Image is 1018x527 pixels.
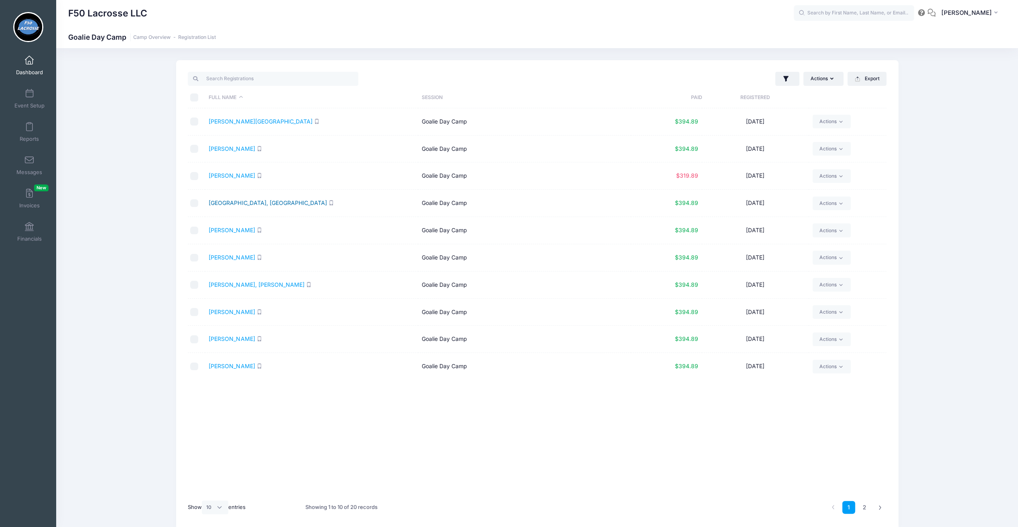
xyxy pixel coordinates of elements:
span: Event Setup [14,102,45,109]
td: [DATE] [702,217,808,244]
input: Search Registrations [188,72,358,85]
a: Actions [813,251,851,264]
td: Goalie Day Camp [418,162,631,190]
a: 1 [842,501,855,514]
a: Actions [813,278,851,292]
span: Financials [17,235,42,242]
i: SMS enabled [256,146,262,151]
h1: F50 Lacrosse LLC [68,4,147,22]
i: SMS enabled [256,363,262,369]
a: [PERSON_NAME][GEOGRAPHIC_DATA] [209,118,312,125]
a: Event Setup [10,85,49,113]
i: SMS enabled [256,227,262,233]
span: Invoices [19,202,40,209]
a: [PERSON_NAME] [209,145,255,152]
i: SMS enabled [256,336,262,341]
th: Registered: activate to sort column ascending [702,87,808,108]
td: Goalie Day Camp [418,353,631,380]
td: Goalie Day Camp [418,244,631,272]
span: New [34,184,49,191]
td: Goalie Day Camp [418,217,631,244]
th: Session: activate to sort column ascending [418,87,631,108]
input: Search by First Name, Last Name, or Email... [794,5,914,21]
a: [PERSON_NAME] [209,254,255,261]
td: Goalie Day Camp [418,136,631,163]
td: [DATE] [702,190,808,217]
span: $394.89 [675,308,698,315]
div: Showing 1 to 10 of 20 records [305,498,378,517]
td: [DATE] [702,136,808,163]
h1: Goalie Day Camp [68,33,216,41]
span: $394.89 [675,363,698,369]
a: Actions [813,142,851,156]
a: 2 [858,501,871,514]
a: Actions [813,115,851,128]
a: [PERSON_NAME] [209,363,255,369]
td: Goalie Day Camp [418,326,631,353]
th: Paid: activate to sort column ascending [631,87,702,108]
i: SMS enabled [314,119,319,124]
span: $394.89 [675,281,698,288]
td: [DATE] [702,353,808,380]
td: [DATE] [702,244,808,272]
span: [PERSON_NAME] [941,8,992,17]
i: SMS enabled [256,255,262,260]
select: Showentries [202,501,228,514]
a: Reports [10,118,49,146]
a: InvoicesNew [10,184,49,213]
td: [DATE] [702,299,808,326]
a: [PERSON_NAME] [209,335,255,342]
td: [DATE] [702,326,808,353]
a: [GEOGRAPHIC_DATA], [GEOGRAPHIC_DATA] [209,199,327,206]
a: Actions [813,332,851,346]
i: SMS enabled [328,200,333,205]
label: Show entries [188,501,246,514]
i: SMS enabled [256,173,262,178]
span: $394.89 [675,199,698,206]
a: Actions [813,197,851,210]
td: [DATE] [702,162,808,190]
span: $394.89 [675,254,698,261]
button: Export [847,72,886,85]
a: [PERSON_NAME], [PERSON_NAME] [209,281,304,288]
img: F50 Lacrosse LLC [13,12,43,42]
a: Actions [813,305,851,319]
a: Actions [813,360,851,373]
span: Dashboard [16,69,43,76]
i: SMS enabled [306,282,311,287]
a: Dashboard [10,51,49,79]
td: [DATE] [702,272,808,299]
a: Registration List [178,34,216,41]
i: SMS enabled [256,309,262,314]
button: Actions [803,72,843,85]
th: Full Name: activate to sort column descending [205,87,418,108]
span: $394.89 [675,227,698,233]
span: Messages [16,169,42,176]
td: [DATE] [702,108,808,136]
span: $394.89 [675,118,698,125]
td: Goalie Day Camp [418,108,631,136]
span: $394.89 [675,145,698,152]
a: Financials [10,218,49,246]
a: Actions [813,169,851,183]
span: $319.89 [676,172,698,179]
a: [PERSON_NAME] [209,227,255,233]
td: Goalie Day Camp [418,190,631,217]
a: [PERSON_NAME] [209,308,255,315]
span: Reports [20,136,39,142]
a: Camp Overview [133,34,171,41]
span: $394.89 [675,335,698,342]
td: Goalie Day Camp [418,299,631,326]
button: [PERSON_NAME] [936,4,1006,22]
a: [PERSON_NAME] [209,172,255,179]
a: Messages [10,151,49,179]
td: Goalie Day Camp [418,272,631,299]
a: Actions [813,223,851,237]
